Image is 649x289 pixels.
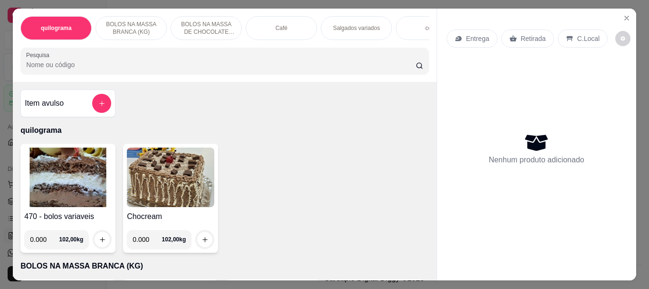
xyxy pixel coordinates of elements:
[521,34,546,43] p: Retirada
[133,230,162,249] input: 0.00
[179,20,234,36] p: BOLOS NA MASSA DE CHOCOLATE preço por (KG)
[95,232,110,247] button: increase-product-quantity
[333,24,380,32] p: Salgados variados
[466,34,489,43] p: Entrega
[127,148,214,207] img: product-image
[127,211,214,222] h4: Chocream
[24,148,112,207] img: product-image
[197,232,212,247] button: increase-product-quantity
[30,230,59,249] input: 0.00
[26,60,416,70] input: Pesquisa
[615,31,630,46] button: decrease-product-quantity
[104,20,159,36] p: BOLOS NA MASSA BRANCA (KG)
[20,125,429,136] p: quilograma
[276,24,287,32] p: Café
[489,154,584,166] p: Nenhum produto adicionado
[619,10,634,26] button: Close
[26,51,53,59] label: Pesquisa
[92,94,111,113] button: add-separate-item
[577,34,600,43] p: C.Local
[20,260,429,272] p: BOLOS NA MASSA BRANCA (KG)
[24,211,112,222] h4: 470 - bolos variaveis
[41,24,72,32] p: quilograma
[25,98,64,109] h4: Item avulso
[425,24,438,32] p: copo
